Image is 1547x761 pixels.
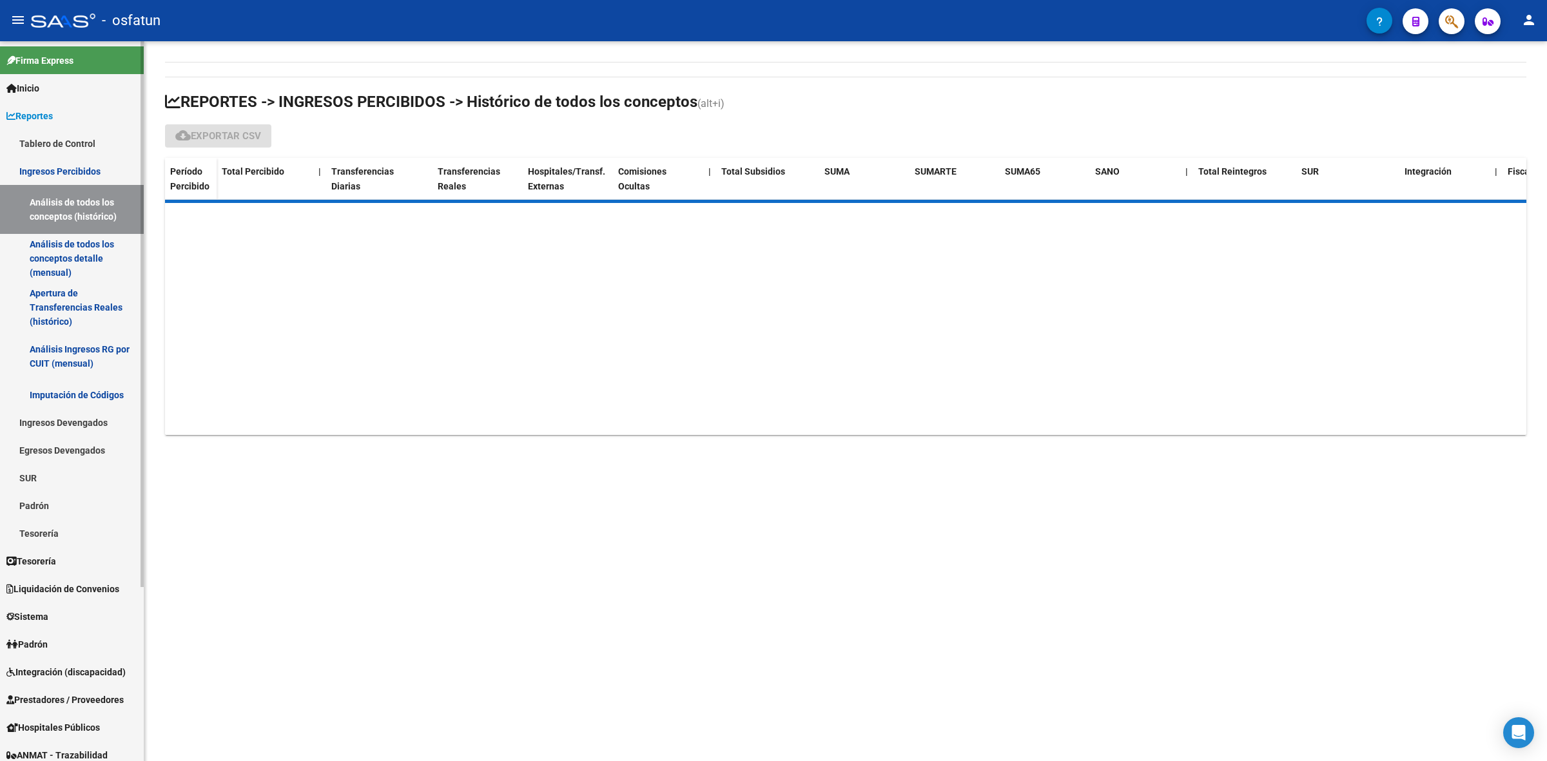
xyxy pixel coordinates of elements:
span: Integración (discapacidad) [6,665,126,679]
span: SUMARTE [915,166,957,177]
mat-icon: cloud_download [175,128,191,143]
span: Hospitales Públicos [6,720,100,735]
span: Tesorería [6,554,56,568]
mat-icon: menu [10,12,26,28]
span: Sistema [6,610,48,624]
span: Transferencias Reales [438,166,500,191]
datatable-header-cell: | [1180,158,1193,212]
datatable-header-cell: Total Percibido [217,158,313,212]
span: Transferencias Diarias [331,166,394,191]
span: Reportes [6,109,53,123]
span: Comisiones Ocultas [618,166,666,191]
span: SUMA [824,166,850,177]
datatable-header-cell: Transferencias Reales [433,158,523,212]
span: | [1495,166,1497,177]
datatable-header-cell: | [703,158,716,212]
datatable-header-cell: SUMA [819,158,910,212]
span: Integración [1405,166,1452,177]
datatable-header-cell: | [313,158,326,212]
span: | [318,166,321,177]
datatable-header-cell: Período Percibido [165,158,217,212]
datatable-header-cell: Total Subsidios [716,158,806,212]
span: Liquidación de Convenios [6,582,119,596]
span: (alt+i) [697,97,725,110]
button: Exportar CSV [165,124,271,148]
datatable-header-cell: Hospitales/Transf. Externas [523,158,613,212]
span: Inicio [6,81,39,95]
span: Prestadores / Proveedores [6,693,124,707]
span: Hospitales/Transf. Externas [528,166,605,191]
datatable-header-cell: SUMARTE [910,158,1000,212]
datatable-header-cell: Comisiones Ocultas [613,158,703,212]
datatable-header-cell: SUMA65 [1000,158,1090,212]
span: Total Subsidios [721,166,785,177]
span: SUR [1301,166,1319,177]
datatable-header-cell: Integración [1399,158,1490,212]
span: Total Percibido [222,166,284,177]
datatable-header-cell: Transferencias Diarias [326,158,416,212]
span: - osfatun [102,6,161,35]
datatable-header-cell: SANO [1090,158,1180,212]
span: SUMA65 [1005,166,1040,177]
span: Firma Express [6,53,73,68]
div: Open Intercom Messenger [1503,717,1534,748]
datatable-header-cell: SUR [1296,158,1399,212]
datatable-header-cell: Total Reintegros [1193,158,1283,212]
span: | [1185,166,1188,177]
span: REPORTES -> INGRESOS PERCIBIDOS -> Histórico de todos los conceptos [165,93,697,111]
mat-icon: person [1521,12,1537,28]
span: SANO [1095,166,1120,177]
span: Total Reintegros [1198,166,1267,177]
span: | [708,166,711,177]
span: Período Percibido [170,166,209,191]
datatable-header-cell: | [1490,158,1503,212]
span: Padrón [6,637,48,651]
span: Exportar CSV [175,130,261,142]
